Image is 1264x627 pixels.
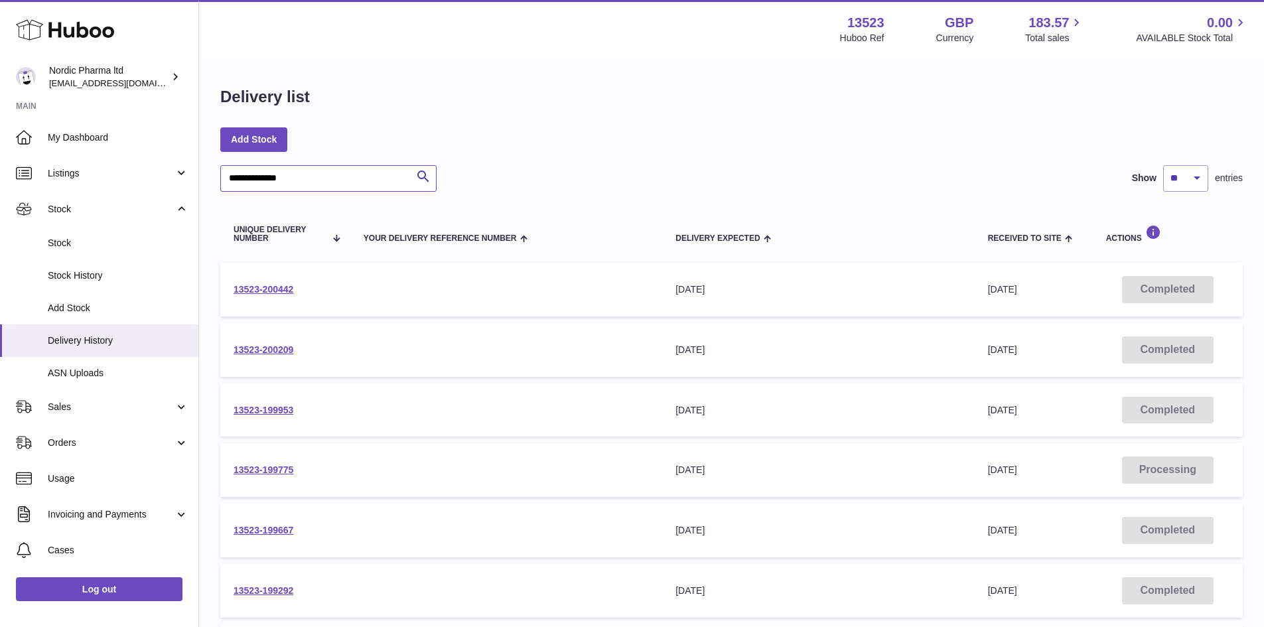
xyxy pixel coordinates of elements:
[48,472,188,485] span: Usage
[1215,172,1243,184] span: entries
[234,284,293,295] a: 13523-200442
[48,302,188,314] span: Add Stock
[48,269,188,282] span: Stock History
[234,585,293,596] a: 13523-199292
[988,344,1017,355] span: [DATE]
[234,525,293,535] a: 13523-199667
[234,344,293,355] a: 13523-200209
[675,524,961,537] div: [DATE]
[847,14,884,32] strong: 13523
[220,86,310,107] h1: Delivery list
[1132,172,1157,184] label: Show
[675,283,961,296] div: [DATE]
[675,585,961,597] div: [DATE]
[48,544,188,557] span: Cases
[1207,14,1233,32] span: 0.00
[16,67,36,87] img: internalAdmin-13523@internal.huboo.com
[675,234,760,243] span: Delivery Expected
[988,525,1017,535] span: [DATE]
[364,234,517,243] span: Your Delivery Reference Number
[675,404,961,417] div: [DATE]
[988,405,1017,415] span: [DATE]
[1025,32,1084,44] span: Total sales
[48,334,188,347] span: Delivery History
[48,401,175,413] span: Sales
[48,508,175,521] span: Invoicing and Payments
[1028,14,1069,32] span: 183.57
[16,577,182,601] a: Log out
[234,405,293,415] a: 13523-199953
[840,32,884,44] div: Huboo Ref
[1136,32,1248,44] span: AVAILABLE Stock Total
[48,437,175,449] span: Orders
[675,464,961,476] div: [DATE]
[234,226,325,243] span: Unique Delivery Number
[48,167,175,180] span: Listings
[220,127,287,151] a: Add Stock
[49,64,169,90] div: Nordic Pharma ltd
[48,203,175,216] span: Stock
[48,367,188,380] span: ASN Uploads
[988,234,1062,243] span: Received to Site
[988,284,1017,295] span: [DATE]
[48,237,188,249] span: Stock
[988,464,1017,475] span: [DATE]
[675,344,961,356] div: [DATE]
[945,14,973,32] strong: GBP
[1106,225,1229,243] div: Actions
[49,78,195,88] span: [EMAIL_ADDRESS][DOMAIN_NAME]
[1136,14,1248,44] a: 0.00 AVAILABLE Stock Total
[234,464,293,475] a: 13523-199775
[936,32,974,44] div: Currency
[1025,14,1084,44] a: 183.57 Total sales
[48,131,188,144] span: My Dashboard
[988,585,1017,596] span: [DATE]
